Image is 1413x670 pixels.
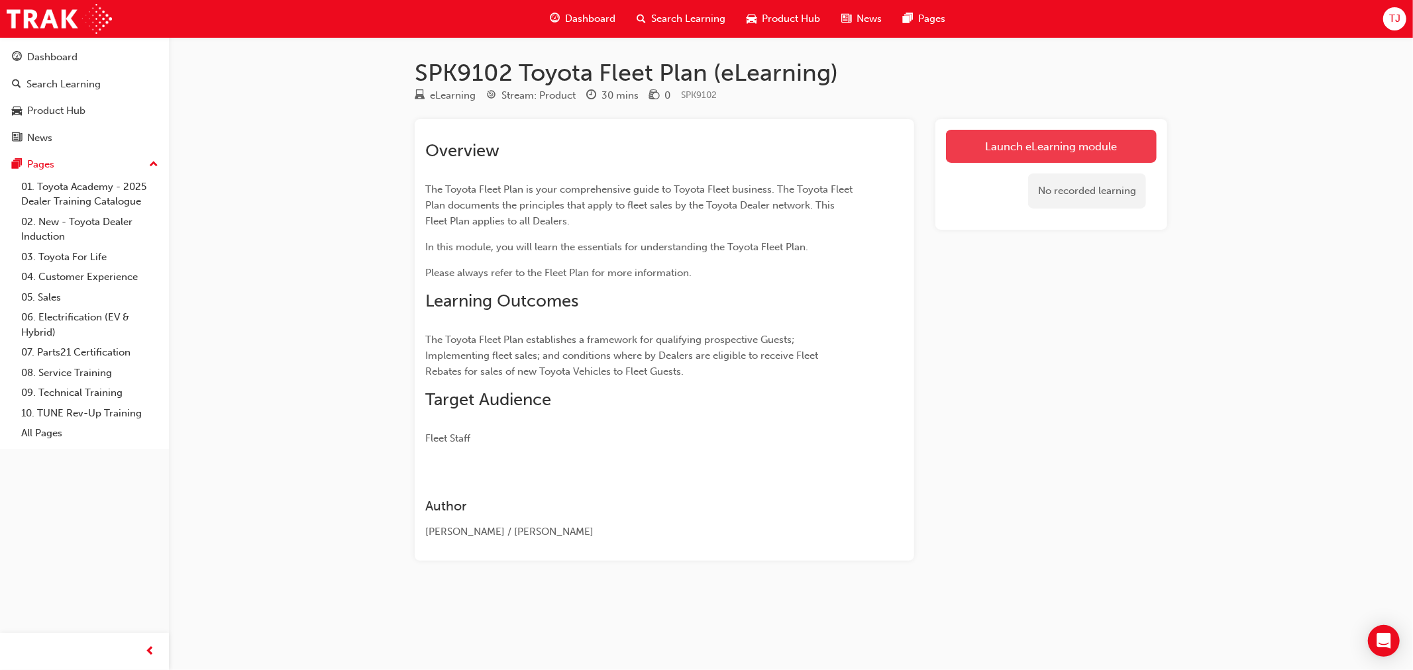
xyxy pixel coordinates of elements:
span: news-icon [12,132,22,144]
div: Pages [27,157,54,172]
h1: SPK9102 Toyota Fleet Plan (eLearning) [415,58,1167,87]
span: guage-icon [12,52,22,64]
span: News [857,11,882,26]
span: Learning resource code [681,89,717,101]
a: 06. Electrification (EV & Hybrid) [16,307,164,342]
span: search-icon [637,11,646,27]
span: Fleet Staff [425,432,470,444]
button: Pages [5,152,164,177]
div: Type [415,87,476,104]
span: learningResourceType_ELEARNING-icon [415,90,425,102]
div: 0 [664,88,670,103]
a: 02. New - Toyota Dealer Induction [16,212,164,247]
span: car-icon [747,11,757,27]
span: Search Learning [651,11,725,26]
span: Pages [918,11,945,26]
span: Target Audience [425,389,551,410]
a: search-iconSearch Learning [626,5,736,32]
a: 10. TUNE Rev-Up Training [16,403,164,424]
div: No recorded learning [1028,173,1146,209]
button: DashboardSearch LearningProduct HubNews [5,42,164,152]
div: Stream: Product [501,88,576,103]
div: Product Hub [27,103,85,119]
span: The Toyota Fleet Plan is your comprehensive guide to Toyota Fleet business. The Toyota Fleet Plan... [425,183,855,227]
a: 05. Sales [16,287,164,308]
span: Product Hub [762,11,820,26]
a: News [5,126,164,150]
a: 01. Toyota Academy - 2025 Dealer Training Catalogue [16,177,164,212]
a: 04. Customer Experience [16,267,164,287]
div: Open Intercom Messenger [1368,625,1400,657]
span: In this module, you will learn the essentials for understanding the Toyota Fleet Plan. [425,241,808,253]
span: Overview [425,140,499,161]
a: 08. Service Training [16,363,164,383]
a: Dashboard [5,45,164,70]
div: Search Learning [26,77,101,92]
a: 03. Toyota For Life [16,247,164,267]
button: TJ [1383,7,1406,30]
span: TJ [1389,11,1400,26]
span: Learning Outcomes [425,291,578,311]
div: Price [649,87,670,104]
span: pages-icon [12,159,22,171]
span: car-icon [12,105,22,117]
a: 09. Technical Training [16,383,164,403]
div: News [27,130,52,146]
span: pages-icon [903,11,913,27]
span: search-icon [12,79,21,91]
a: 07. Parts21 Certification [16,342,164,363]
span: The Toyota Fleet Plan establishes a framework for qualifying prospective Guests; Implementing fle... [425,334,821,377]
a: pages-iconPages [892,5,956,32]
img: Trak [7,4,112,34]
span: money-icon [649,90,659,102]
a: guage-iconDashboard [539,5,626,32]
div: Duration [586,87,639,104]
span: up-icon [149,156,158,173]
a: All Pages [16,423,164,444]
span: prev-icon [146,644,156,660]
span: clock-icon [586,90,596,102]
a: car-iconProduct Hub [736,5,831,32]
a: Search Learning [5,72,164,97]
span: news-icon [841,11,851,27]
a: Product Hub [5,99,164,123]
div: Stream [486,87,576,104]
span: Please always refer to the Fleet Plan for more information. [425,267,692,279]
div: eLearning [430,88,476,103]
a: news-iconNews [831,5,892,32]
span: guage-icon [550,11,560,27]
div: [PERSON_NAME] / [PERSON_NAME] [425,524,856,540]
span: Dashboard [565,11,615,26]
a: Launch eLearning module [946,130,1157,163]
h3: Author [425,499,856,514]
div: Dashboard [27,50,78,65]
span: target-icon [486,90,496,102]
div: 30 mins [602,88,639,103]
